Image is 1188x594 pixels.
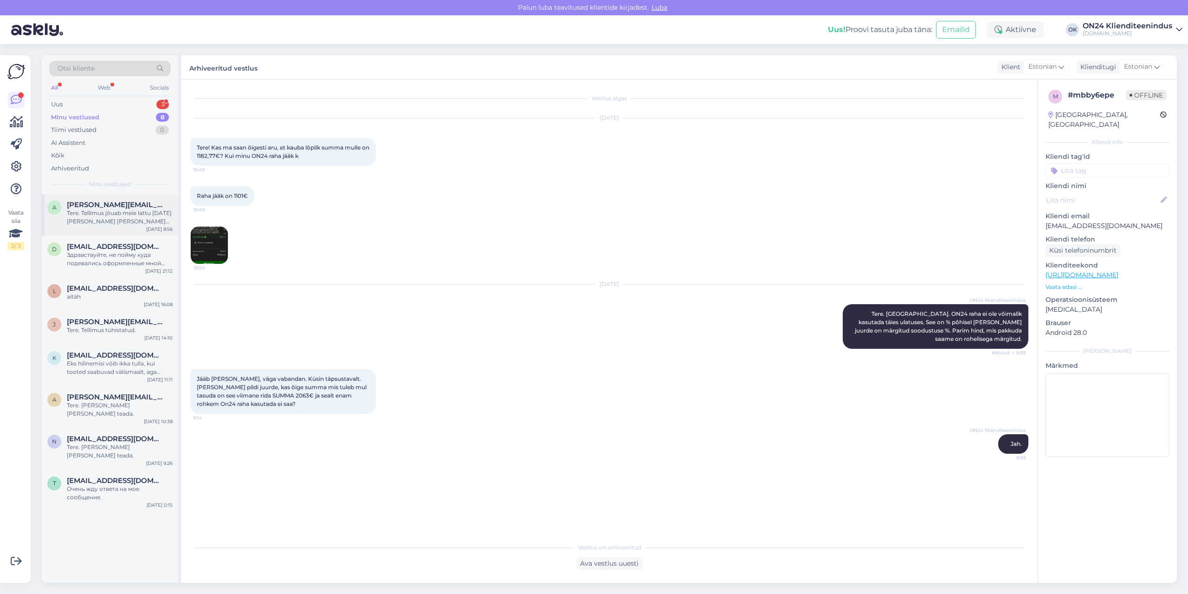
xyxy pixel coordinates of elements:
span: Otsi kliente [58,64,95,73]
div: [GEOGRAPHIC_DATA], [GEOGRAPHIC_DATA] [1048,110,1160,130]
span: Tere. [GEOGRAPHIC_DATA]. ON24 raha ei ole võimalik kasutada täies ulatuses. See on % põhisel [PER... [855,310,1023,342]
a: [URL][DOMAIN_NAME] [1046,271,1118,279]
span: a [52,204,57,211]
div: [DATE] 21:12 [145,268,173,274]
div: Очень жду ответа на мое сообщение. [67,485,173,502]
span: nele.mandla@gmail.com [67,435,163,443]
span: Estonian [1124,62,1152,72]
div: 3 [156,100,169,109]
p: Kliendi email [1046,211,1169,221]
span: m [1053,93,1058,100]
div: Uus [51,100,63,109]
span: ON24 Klienditeenindus [970,427,1026,434]
span: ON24 Klienditeenindus [970,297,1026,304]
div: Kõik [51,151,65,160]
div: [DATE] 16:08 [144,301,173,308]
span: a [52,396,57,403]
b: Uus! [828,25,846,34]
div: Tere. [PERSON_NAME] [PERSON_NAME] teada. [67,401,173,418]
div: Socials [148,82,171,94]
div: Klient [998,62,1020,72]
span: Tere! Kas ma saan õigesti aru, et kauba lõplik summa mulle on 1182,77€? Kui minu ON24 raha jääk k [197,144,371,159]
div: OK [1066,23,1079,36]
span: Jääb [PERSON_NAME], väga vabandan. Küsin täpsustavalt. [PERSON_NAME] pildi juurde, kas õige summa... [197,375,368,407]
span: Offline [1126,90,1167,100]
div: [DOMAIN_NAME] [1083,30,1172,37]
div: [DATE] 14:10 [144,334,173,341]
span: Minu vestlused [89,180,131,189]
span: kahest22@hotmail.com [67,351,163,359]
p: Kliendi tag'id [1046,152,1169,162]
div: [DATE] 8:56 [146,226,173,233]
div: [DATE] [190,114,1028,122]
p: Kliendi telefon [1046,235,1169,244]
div: Vestlus algas [190,94,1028,103]
div: All [49,82,60,94]
div: 0 [155,125,169,135]
p: Märkmed [1046,361,1169,371]
span: 18:49 [193,206,228,213]
span: liiamichelson@hotmail.com [67,284,163,293]
span: jana@rethink.ee [67,318,163,326]
span: k [52,354,57,361]
p: Android 28.0 [1046,328,1169,338]
div: [DATE] 9:26 [146,460,173,467]
div: Tere. Tellimus jõuab meie lattu [DATE] [PERSON_NAME] [PERSON_NAME] saate Venipakilt teavituse, mi... [67,209,173,226]
input: Lisa tag [1046,163,1169,177]
span: Luba [649,3,670,12]
div: Aktiivne [987,21,1044,38]
span: Estonian [1028,62,1057,72]
span: Raha jääk on 1101€ [197,192,248,199]
div: Tere. [PERSON_NAME] [PERSON_NAME] teada. [67,443,173,460]
span: dimas1524@yandex.ru [67,242,163,251]
span: anna.vaimel@gmail.com [67,201,163,209]
div: Здравствуйте, не пойму куда подевались оформленные мной заказы. Один вроде должны привезти завтра... [67,251,173,268]
div: # mbby6epe [1068,90,1126,101]
p: [EMAIL_ADDRESS][DOMAIN_NAME] [1046,221,1169,231]
p: Vaata edasi ... [1046,283,1169,291]
div: Ava vestlus uuesti [576,557,642,570]
label: Arhiveeritud vestlus [189,61,258,73]
div: AI Assistent [51,138,85,148]
span: 18:50 [194,264,228,271]
p: Brauser [1046,318,1169,328]
span: j [53,321,56,328]
div: Arhiveeritud [51,164,89,173]
div: ON24 Klienditeenindus [1083,22,1172,30]
span: Vestlus on arhiveeritud [578,543,641,552]
div: Küsi telefoninumbrit [1046,244,1120,257]
div: 2 / 3 [7,242,24,250]
a: ON24 Klienditeenindus[DOMAIN_NAME] [1083,22,1182,37]
span: 9:59 [991,454,1026,461]
input: Lisa nimi [1046,195,1159,205]
p: Kliendi nimi [1046,181,1169,191]
span: anna.kotovits@gmail.com [67,393,163,401]
div: Proovi tasuta juba täna: [828,24,932,35]
p: [MEDICAL_DATA] [1046,305,1169,314]
span: trulling@mail.ru [67,477,163,485]
div: aitäh [67,293,173,301]
div: Tere. Tellimus tühistatud. [67,326,173,334]
img: Attachment [191,227,228,264]
div: [PERSON_NAME] [1046,347,1169,355]
div: Eks hilinemisi võib ikka tulla, kui tooted saabuvad välismaalt, aga üldjuhul selle tootjaga pigem... [67,359,173,376]
div: [DATE] 10:38 [144,418,173,425]
p: Klienditeekond [1046,261,1169,270]
img: Askly Logo [7,63,25,80]
div: [DATE] 11:11 [147,376,173,383]
div: Klienditugi [1077,62,1116,72]
div: Vaata siia [7,209,24,250]
div: Web [96,82,112,94]
p: Operatsioonisüsteem [1046,295,1169,305]
div: Tiimi vestlused [51,125,97,135]
div: [DATE] [190,280,1028,288]
span: 18:49 [193,166,228,173]
div: 8 [156,113,169,122]
div: [DATE] 0:15 [147,502,173,509]
button: Emailid [936,21,976,39]
div: Kliendi info [1046,138,1169,146]
span: n [52,438,57,445]
span: d [52,246,57,253]
span: t [53,480,56,487]
span: 9:14 [193,414,228,421]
